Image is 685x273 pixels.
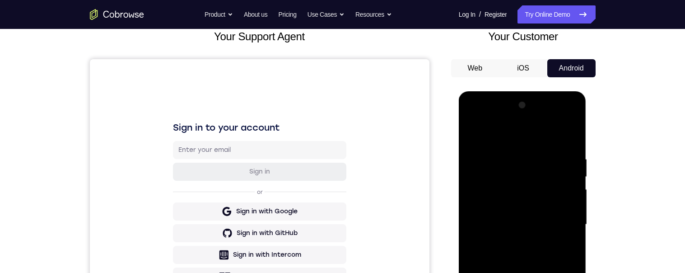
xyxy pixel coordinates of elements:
[355,5,392,24] button: Resources
[144,213,210,222] div: Sign in with Zendesk
[205,5,233,24] button: Product
[451,28,596,45] h2: Your Customer
[147,169,208,179] div: Sign in with GitHub
[459,5,475,24] a: Log In
[143,191,211,200] div: Sign in with Intercom
[499,59,547,77] button: iOS
[83,165,256,183] button: Sign in with GitHub
[90,9,144,20] a: Go to the home page
[485,5,507,24] a: Register
[83,187,256,205] button: Sign in with Intercom
[153,234,217,240] a: Create a new account
[451,59,499,77] button: Web
[146,148,208,157] div: Sign in with Google
[479,9,481,20] span: /
[83,208,256,226] button: Sign in with Zendesk
[308,5,345,24] button: Use Cases
[278,5,296,24] a: Pricing
[90,28,429,45] h2: Your Support Agent
[547,59,596,77] button: Android
[517,5,595,24] a: Try Online Demo
[83,143,256,161] button: Sign in with Google
[165,129,175,136] p: or
[244,5,267,24] a: About us
[83,234,256,241] p: Don't have an account?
